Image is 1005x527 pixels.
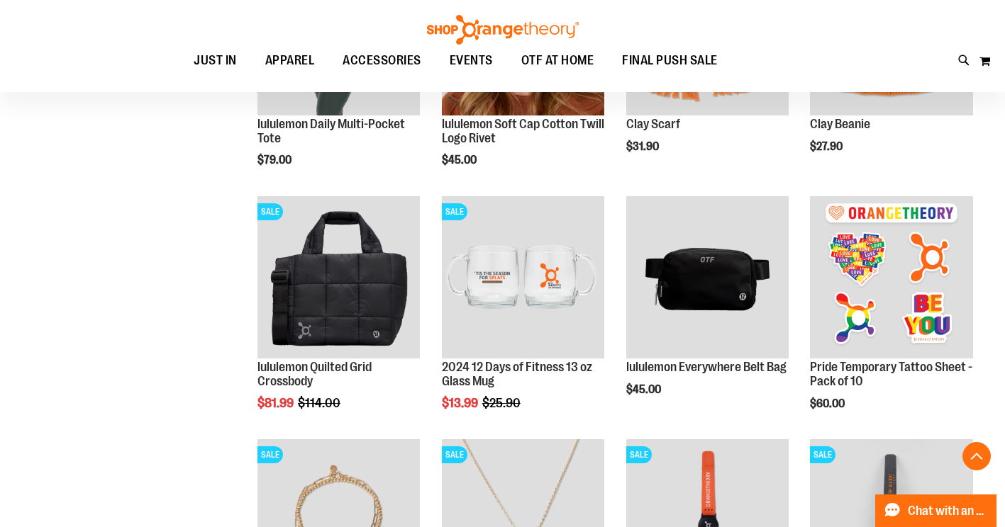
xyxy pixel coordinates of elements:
span: APPAREL [265,45,315,76]
span: SALE [442,203,467,220]
img: Shop Orangetheory [425,15,581,45]
img: lululemon Quilted Grid Crossbody [257,196,420,358]
a: Main image of 2024 12 Days of Fitness 13 oz Glass MugSALE [442,196,604,361]
a: lululemon Quilted Grid Crossbody [257,360,372,388]
img: lululemon Everywhere Belt Bag [626,196,789,358]
a: lululemon Everywhere Belt Bag [626,360,787,374]
span: $27.90 [810,140,845,153]
img: Main image of 2024 12 Days of Fitness 13 oz Glass Mug [442,196,604,358]
span: SALE [257,203,283,220]
a: Pride Temporary Tattoo Sheet - Pack of 10 [810,360,972,388]
span: $79.00 [257,154,294,166]
span: SALE [810,446,835,463]
span: EVENTS [450,45,493,76]
span: $13.99 [442,396,480,410]
div: product [803,189,979,446]
a: lululemon Daily Multi-Pocket Tote [257,117,405,145]
span: $25.90 [482,396,523,410]
span: Chat with an Expert [908,504,988,518]
img: Pride Temporary Tattoo Sheet - Pack of 10 [810,196,972,358]
span: $60.00 [810,397,847,410]
span: $81.99 [257,396,296,410]
span: ACCESSORIES [343,45,421,76]
span: SALE [626,446,652,463]
span: OTF AT HOME [521,45,594,76]
span: $114.00 [298,396,343,410]
a: 2024 12 Days of Fitness 13 oz Glass Mug [442,360,592,388]
div: product [619,189,796,432]
span: JUST IN [194,45,237,76]
button: Chat with an Expert [875,494,997,527]
span: $45.00 [626,383,663,396]
div: product [435,189,611,446]
span: SALE [442,446,467,463]
a: Pride Temporary Tattoo Sheet - Pack of 10 [810,196,972,361]
button: Back To Top [962,442,991,470]
a: lululemon Soft Cap Cotton Twill Logo Rivet [442,117,604,145]
a: lululemon Quilted Grid CrossbodySALE [257,196,420,361]
span: FINAL PUSH SALE [622,45,718,76]
span: SALE [257,446,283,463]
a: Clay Beanie [810,117,870,131]
div: product [250,189,427,446]
span: $31.90 [626,140,661,153]
a: lululemon Everywhere Belt Bag [626,196,789,361]
span: $45.00 [442,154,479,166]
a: Clay Scarf [626,117,680,131]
